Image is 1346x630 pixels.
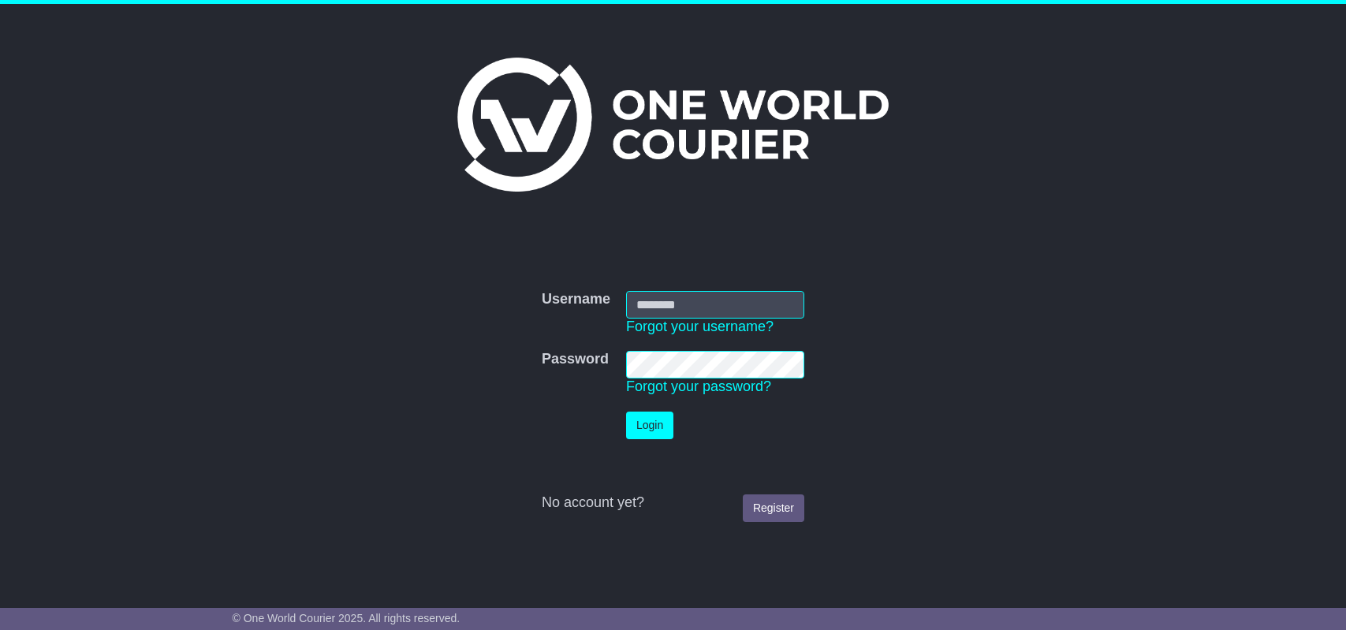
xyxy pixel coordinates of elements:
[626,319,774,334] a: Forgot your username?
[542,351,609,368] label: Password
[743,494,804,522] a: Register
[626,412,673,439] button: Login
[542,291,610,308] label: Username
[626,378,771,394] a: Forgot your password?
[457,58,888,192] img: One World
[233,612,460,624] span: © One World Courier 2025. All rights reserved.
[542,494,804,512] div: No account yet?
